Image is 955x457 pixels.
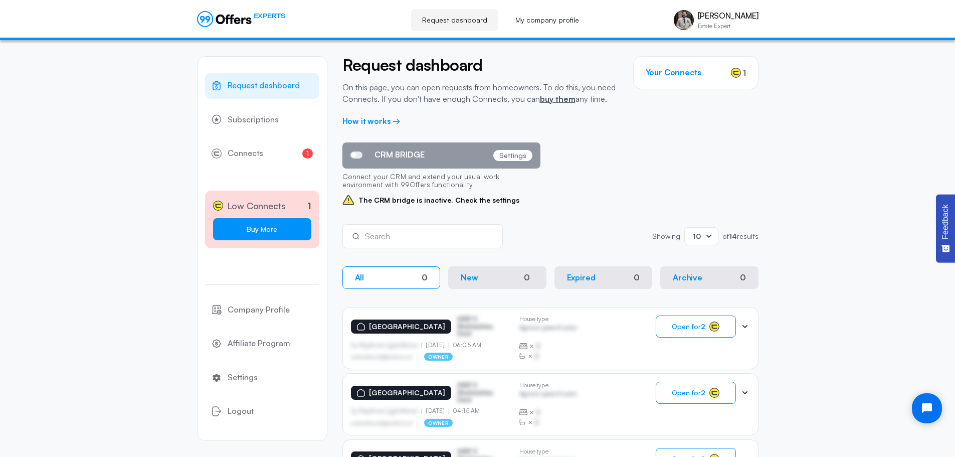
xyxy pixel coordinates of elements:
a: Affiliate Program [205,331,319,357]
p: ASDF S Sfasfdasfdas Dasd [457,316,507,337]
p: Agrwsv qwervf oiuns [519,390,577,400]
p: by Afgdsrwe Ljgjkdfsbvas [351,407,422,414]
span: B [536,407,540,417]
a: My company profile [504,9,590,31]
span: B [536,341,540,351]
a: Company Profile [205,297,319,323]
div: 0 [634,273,640,282]
p: 06:05 AM [449,342,481,349]
strong: 2 [701,322,705,331]
div: × [519,417,577,427]
div: × [519,407,577,417]
a: Connects1 [205,140,319,167]
div: × [519,351,577,361]
p: [PERSON_NAME] [698,11,758,21]
p: Archive [673,273,702,282]
a: Subscriptions [205,107,319,133]
a: How it works → [342,116,401,126]
p: [GEOGRAPHIC_DATA] [369,389,445,397]
span: Settings [228,371,258,384]
p: 1 [307,199,311,213]
p: asdfasdfasasfd@asdfasd.asf [351,420,413,426]
p: 04:15 AM [449,407,480,414]
span: 1 [743,67,746,79]
span: Open for [672,323,705,331]
p: Expired [567,273,596,282]
p: [GEOGRAPHIC_DATA] [369,323,445,331]
p: owner [424,353,453,361]
button: Feedback - Show survey [936,194,955,262]
span: Logout [228,405,254,418]
span: 1 [302,148,313,159]
p: owner [424,419,453,427]
p: House type [519,316,577,323]
span: B [534,417,539,427]
p: [DATE] [422,407,449,414]
div: 0 [422,273,428,282]
button: Logout [205,398,319,424]
span: The CRM bridge is inactive. Check the settings [342,194,540,206]
span: Affiliate Program [228,337,290,350]
p: Connect your CRM and extend your usual work environment with 99Offers functionality [342,169,540,195]
h3: Your Connects [646,68,701,77]
button: New0 [448,266,546,289]
p: House type [519,382,577,389]
p: asdfasdfasasfd@asdfasd.asf [351,354,413,360]
span: CRM BRIDGE [374,150,425,160]
div: × [519,341,577,351]
p: Agrwsv qwervf oiuns [519,324,577,334]
p: All [355,273,364,282]
span: Connects [228,147,263,160]
p: Settings [493,150,532,161]
a: Settings [205,365,319,391]
button: Open for2 [656,382,736,404]
span: Feedback [941,204,950,239]
div: 0 [520,272,534,283]
button: Open for2 [656,316,736,338]
p: On this page, you can open requests from homeowners. To do this, you need Connects. If you don't ... [342,82,618,104]
span: Subscriptions [228,113,279,126]
h2: Request dashboard [342,56,618,74]
span: Company Profile [228,303,290,317]
strong: 2 [701,388,705,397]
div: 0 [740,273,746,282]
p: by Afgdsrwe Ljgjkdfsbvas [351,342,422,349]
span: Request dashboard [228,79,300,92]
p: ASDF S Sfasfdasfdas Dasd [457,382,507,403]
a: Request dashboard [205,73,319,99]
a: Buy More [213,218,311,240]
span: B [534,351,539,361]
a: EXPERTS [197,11,286,27]
button: Expired0 [554,266,653,289]
p: New [461,273,478,282]
img: Tim Nisly [674,10,694,30]
button: Archive0 [660,266,758,289]
span: 10 [693,232,701,240]
p: Estate Expert [698,23,758,29]
span: EXPERTS [254,11,286,21]
p: [DATE] [422,342,449,349]
span: Open for [672,389,705,397]
iframe: Tidio Chat [903,385,950,432]
p: House type [519,448,577,455]
a: Request dashboard [411,9,498,31]
a: buy them [540,94,576,104]
span: Low Connects [227,199,286,213]
button: All0 [342,266,441,289]
p: Showing [652,233,680,240]
p: of results [722,233,758,240]
strong: 14 [729,232,737,240]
